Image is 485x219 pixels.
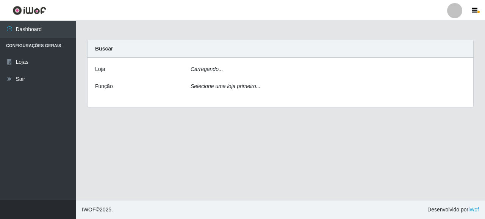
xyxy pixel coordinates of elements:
i: Selecione uma loja primeiro... [191,83,260,89]
span: IWOF [82,206,96,213]
img: CoreUI Logo [13,6,46,15]
i: Carregando... [191,66,223,72]
span: Desenvolvido por [427,206,479,214]
label: Loja [95,65,105,73]
strong: Buscar [95,46,113,52]
label: Função [95,82,113,90]
a: iWof [468,206,479,213]
span: © 2025 . [82,206,113,214]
